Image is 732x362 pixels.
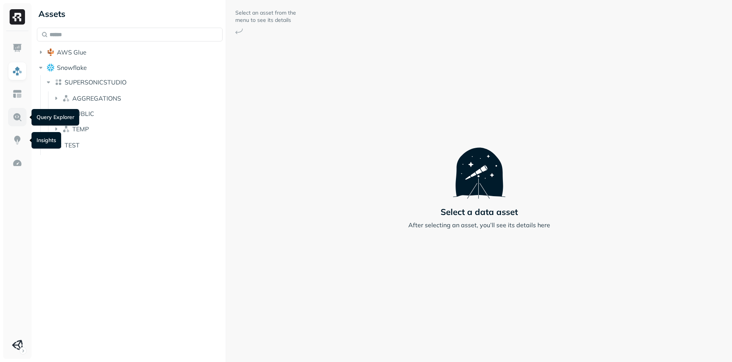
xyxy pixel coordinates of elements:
span: AGGREGATIONS [72,94,121,102]
img: Telescope [453,132,506,198]
img: lake [55,78,62,86]
button: PUBLIC [52,107,223,120]
p: After selecting an asset, you’ll see its details here [408,220,550,230]
img: Ryft [10,9,25,25]
img: Optimization [12,158,22,168]
img: namespace [62,125,70,133]
img: root [47,48,55,56]
span: SUPERSONICSTUDIO [65,78,126,86]
button: AWS Glue [37,46,223,58]
span: AWS Glue [57,48,87,56]
button: TEST [45,139,223,151]
img: Unity [12,340,23,350]
button: SUPERSONICSTUDIO [45,76,223,88]
div: Query Explorer [32,109,79,126]
button: Snowflake [37,61,223,74]
span: TEMP [72,125,89,133]
img: Asset Explorer [12,89,22,99]
div: Assets [37,8,223,20]
img: Dashboard [12,43,22,53]
img: Assets [12,66,22,76]
img: root [47,64,55,71]
button: TEMP [52,123,223,135]
button: AGGREGATIONS [52,92,223,104]
img: Insights [12,135,22,145]
img: Query Explorer [12,112,22,122]
img: Arrow [235,28,243,34]
span: TEST [65,141,80,149]
p: Select an asset from the menu to see its details [235,9,297,24]
span: PUBLIC [72,110,94,117]
p: Select a data asset [441,207,518,217]
div: Insights [32,132,61,149]
span: Snowflake [57,64,87,71]
img: namespace [62,94,70,102]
